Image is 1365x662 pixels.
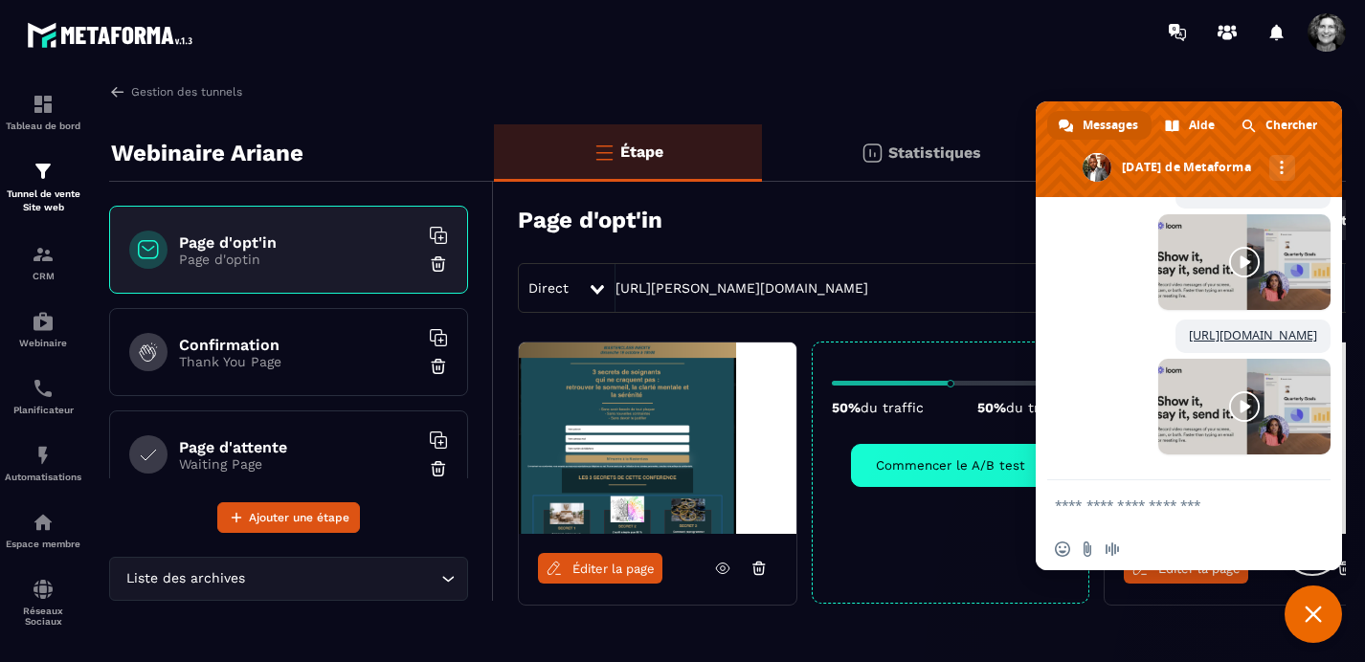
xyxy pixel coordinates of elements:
[179,233,418,252] h6: Page d'opt'in
[32,310,55,333] img: automations
[5,430,81,496] a: automationsautomationsAutomatisations
[111,134,303,172] p: Webinaire Ariane
[5,188,81,214] p: Tunnel de vente Site web
[1047,111,1152,140] div: Messages
[179,438,418,456] h6: Page d'attente
[528,280,569,296] span: Direct
[32,377,55,400] img: scheduler
[851,444,1050,487] button: Commencer le A/B test
[109,83,126,100] img: arrow
[1189,111,1215,140] span: Aide
[5,363,81,430] a: schedulerschedulerPlanificateur
[615,280,868,296] a: [URL][PERSON_NAME][DOMAIN_NAME]
[5,121,81,131] p: Tableau de bord
[888,143,981,162] p: Statistiques
[1189,327,1317,343] a: [URL][DOMAIN_NAME]
[593,141,615,164] img: bars-o.4a397970.svg
[32,93,55,116] img: formation
[1006,400,1069,415] span: du traffic
[32,444,55,467] img: automations
[32,578,55,601] img: social-network
[429,254,448,274] img: trash
[5,606,81,627] p: Réseaux Sociaux
[1269,155,1295,181] div: Autres canaux
[861,142,884,165] img: stats.20deebd0.svg
[620,143,663,161] p: Étape
[1055,541,1070,557] span: Insérer un emoji
[5,405,81,415] p: Planificateur
[1230,111,1331,140] div: Chercher
[977,400,1069,415] p: 50%
[109,557,468,601] div: Search for option
[429,357,448,376] img: trash
[1083,111,1138,140] span: Messages
[5,563,81,641] a: social-networksocial-networkRéseaux Sociaux
[27,17,199,53] img: logo
[5,496,81,563] a: automationsautomationsEspace membre
[179,252,418,267] p: Page d'optin
[1285,585,1342,643] div: Fermer le chat
[109,83,242,100] a: Gestion des tunnels
[519,342,796,534] img: image
[179,456,418,472] p: Waiting Page
[861,400,924,415] span: du traffic
[5,472,81,482] p: Automatisations
[32,243,55,266] img: formation
[538,553,662,584] a: Éditer la page
[32,511,55,534] img: automations
[429,459,448,478] img: trash
[217,502,360,533] button: Ajouter une étape
[1080,541,1095,557] span: Envoyer un fichier
[832,400,924,415] p: 50%
[1055,496,1281,514] textarea: Entrez votre message...
[1265,111,1317,140] span: Chercher
[179,354,418,369] p: Thank You Page
[179,336,418,354] h6: Confirmation
[249,568,436,589] input: Search for option
[1153,111,1228,140] div: Aide
[5,271,81,281] p: CRM
[32,160,55,183] img: formation
[5,338,81,348] p: Webinaire
[5,78,81,145] a: formationformationTableau de bord
[1105,541,1120,557] span: Message audio
[572,562,655,576] span: Éditer la page
[249,508,349,527] span: Ajouter une étape
[5,539,81,549] p: Espace membre
[5,229,81,296] a: formationformationCRM
[5,296,81,363] a: automationsautomationsWebinaire
[5,145,81,229] a: formationformationTunnel de vente Site web
[518,207,662,233] h3: Page d'opt'in
[122,568,249,589] span: Liste des archives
